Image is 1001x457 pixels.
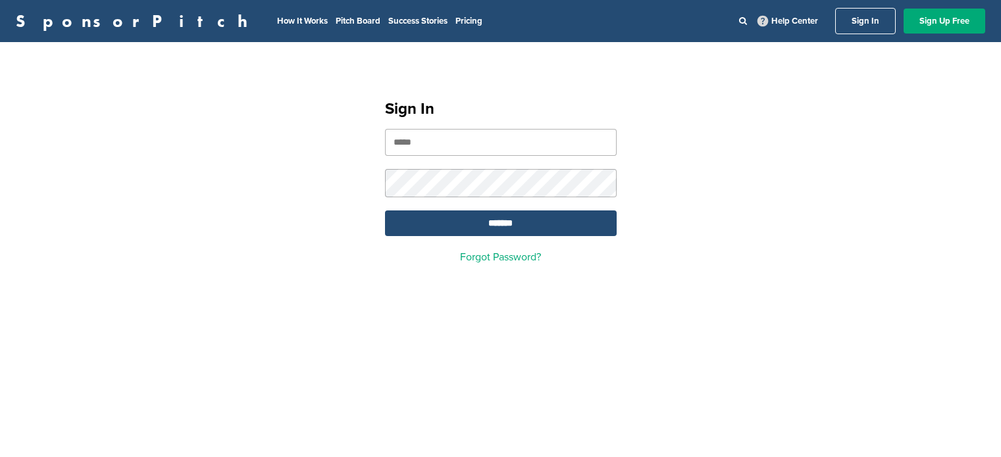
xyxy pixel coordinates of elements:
a: Sign In [835,8,896,34]
a: SponsorPitch [16,12,256,30]
a: Sign Up Free [904,9,985,34]
a: Pitch Board [336,16,380,26]
a: How It Works [277,16,328,26]
a: Success Stories [388,16,448,26]
a: Help Center [755,13,821,29]
h1: Sign In [385,97,617,121]
a: Forgot Password? [460,251,541,264]
a: Pricing [455,16,482,26]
